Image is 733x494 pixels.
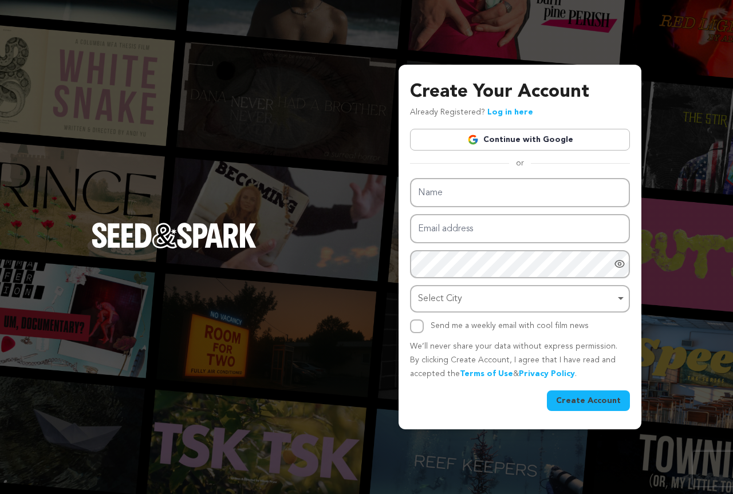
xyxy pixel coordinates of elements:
[410,78,630,106] h3: Create Your Account
[410,340,630,381] p: We’ll never share your data without express permission. By clicking Create Account, I agree that ...
[431,322,589,330] label: Send me a weekly email with cool film news
[487,108,533,116] a: Log in here
[410,178,630,207] input: Name
[92,223,257,271] a: Seed&Spark Homepage
[410,106,533,120] p: Already Registered?
[418,291,615,307] div: Select City
[509,157,531,169] span: or
[460,370,513,378] a: Terms of Use
[467,134,479,145] img: Google logo
[410,214,630,243] input: Email address
[519,370,575,378] a: Privacy Policy
[547,390,630,411] button: Create Account
[614,258,625,270] a: Show password as plain text. Warning: this will display your password on the screen.
[410,129,630,151] a: Continue with Google
[92,223,257,248] img: Seed&Spark Logo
